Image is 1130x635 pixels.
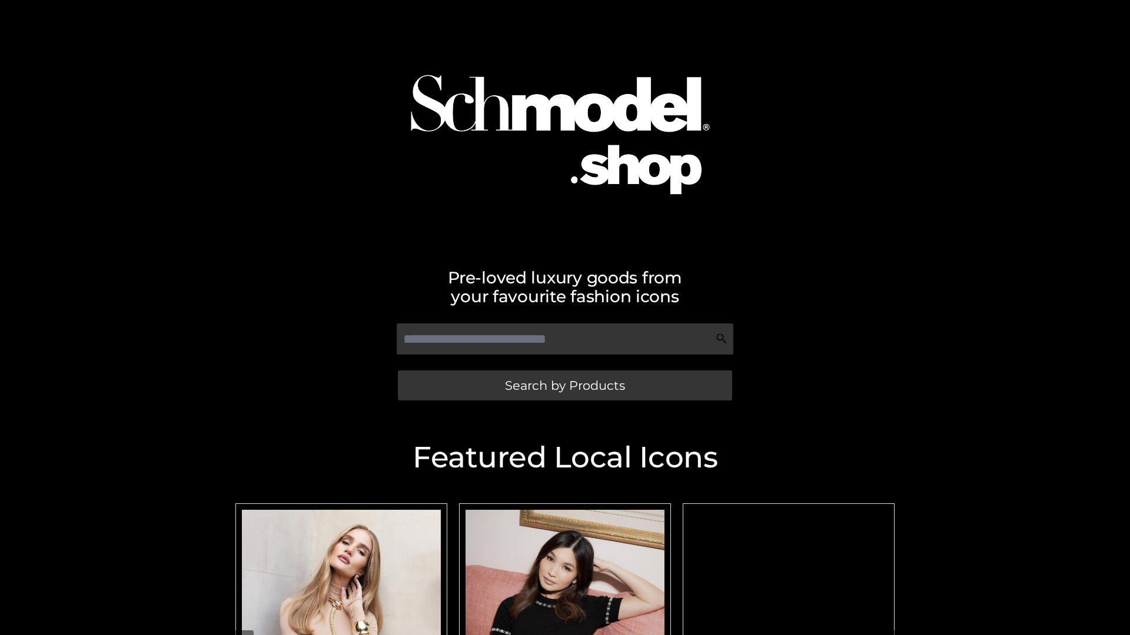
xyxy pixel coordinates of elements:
[505,379,625,392] span: Search by Products
[230,268,900,306] h2: Pre-loved luxury goods from your favourite fashion icons
[230,443,900,472] h2: Featured Local Icons​
[398,370,732,400] a: Search by Products
[716,333,727,345] img: Search Icon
